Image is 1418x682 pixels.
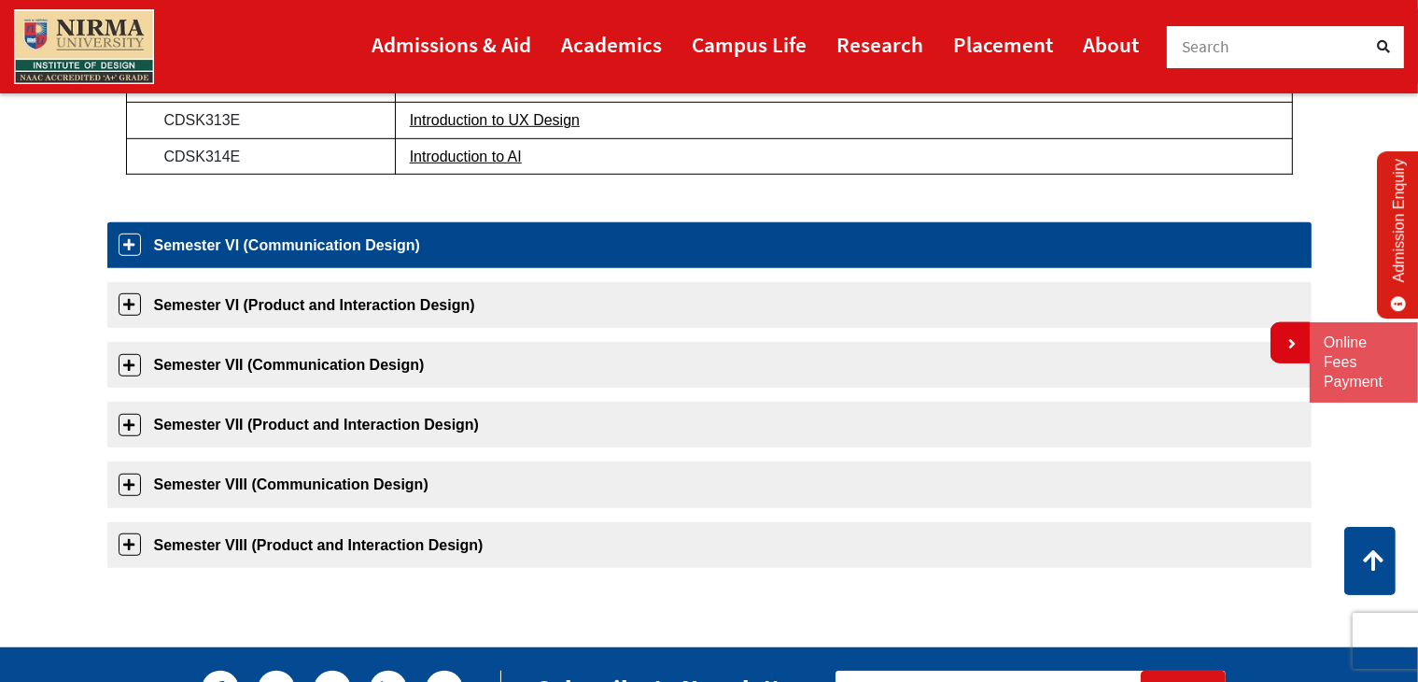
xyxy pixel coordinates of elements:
[126,103,395,138] td: CDSK313E
[107,342,1312,388] a: Semester VII (Communication Design)
[107,222,1312,268] a: Semester VI (Communication Design)
[107,282,1312,328] a: Semester VI (Product and Interaction Design)
[1324,334,1404,391] a: Online Fees Payment
[126,138,395,174] td: CDSK314E
[372,23,531,65] a: Admissions & Aid
[692,23,807,65] a: Campus Life
[410,112,580,128] a: Introduction to UX Design
[561,23,662,65] a: Academics
[14,9,154,84] img: main_logo
[410,149,522,164] a: Introduction to AI
[1083,23,1139,65] a: About
[1182,36,1230,57] span: Search
[836,23,923,65] a: Research
[953,23,1053,65] a: Placement
[107,462,1312,507] a: Semester VIII (Communication Design)
[107,522,1312,568] a: Semester VIII (Product and Interaction Design)
[107,402,1312,448] a: Semester VII (Product and Interaction Design)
